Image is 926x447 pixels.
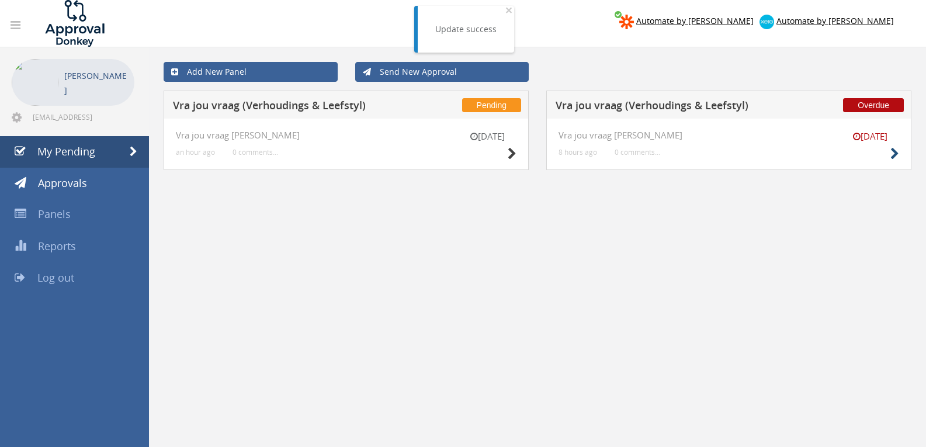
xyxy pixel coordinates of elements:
[559,148,597,157] small: 8 hours ago
[38,207,71,221] span: Panels
[776,15,894,26] span: Automate by [PERSON_NAME]
[355,62,529,82] a: Send New Approval
[619,15,634,29] img: zapier-logomark.png
[841,130,899,143] small: [DATE]
[233,148,278,157] small: 0 comments...
[556,100,798,115] h5: Vra jou vraag (Verhoudings & Leefstyl)
[759,15,774,29] img: xero-logo.png
[176,148,215,157] small: an hour ago
[37,144,95,158] span: My Pending
[505,2,512,18] span: ×
[462,98,521,112] span: Pending
[37,271,74,285] span: Log out
[164,62,338,82] a: Add New Panel
[173,100,415,115] h5: Vra jou vraag (Verhoudings & Leefstyl)
[435,23,497,35] div: Update success
[38,176,87,190] span: Approvals
[636,15,754,26] span: Automate by [PERSON_NAME]
[64,68,129,98] p: [PERSON_NAME]
[458,130,516,143] small: [DATE]
[615,148,660,157] small: 0 comments...
[33,112,132,122] span: [EMAIL_ADDRESS][DOMAIN_NAME]
[38,239,76,253] span: Reports
[559,130,899,140] h4: Vra jou vraag [PERSON_NAME]
[176,130,516,140] h4: Vra jou vraag [PERSON_NAME]
[843,98,904,112] span: Overdue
